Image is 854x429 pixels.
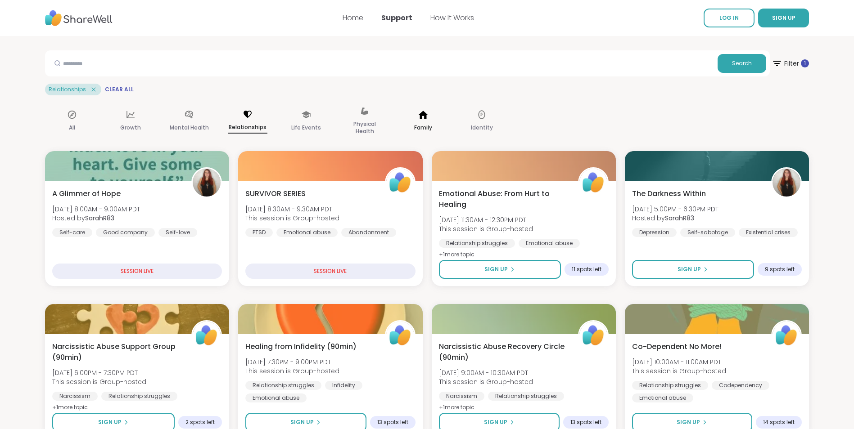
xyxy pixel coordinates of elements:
[772,50,809,76] button: Filter 1
[430,13,474,23] a: How It Works
[49,86,86,93] span: Relationships
[632,366,726,375] span: This session is Group-hosted
[52,341,181,363] span: Narcissistic Abuse Support Group (90min)
[245,357,339,366] span: [DATE] 7:30PM - 9:00PM PDT
[570,419,601,426] span: 13 spots left
[632,205,718,214] span: [DATE] 5:00PM - 6:30PM PDT
[245,188,306,199] span: SURVIVOR SERIES
[52,205,140,214] span: [DATE] 8:00AM - 9:00AM PDT
[680,228,735,237] div: Self-sabotage
[718,54,766,73] button: Search
[85,214,114,223] b: SarahR83
[377,419,408,426] span: 13 spots left
[245,341,357,352] span: Healing from Infidelity (90min)
[69,122,75,133] p: All
[732,59,752,67] span: Search
[804,60,806,67] span: 1
[386,169,414,197] img: ShareWell
[632,341,722,352] span: Co-Dependent No More!
[185,419,215,426] span: 2 spots left
[245,381,321,390] div: Relationship struggles
[632,260,754,279] button: Sign Up
[572,266,601,273] span: 11 spots left
[52,392,98,401] div: Narcissism
[170,122,209,133] p: Mental Health
[519,239,580,248] div: Emotional abuse
[632,228,677,237] div: Depression
[765,266,795,273] span: 9 spots left
[96,228,155,237] div: Good company
[193,169,221,197] img: SarahR83
[245,205,339,214] span: [DATE] 8:30AM - 9:30AM PDT
[158,228,197,237] div: Self-love
[245,228,273,237] div: PTSD
[98,418,122,426] span: Sign Up
[439,239,515,248] div: Relationship struggles
[739,228,798,237] div: Existential crises
[712,381,769,390] div: Codependency
[381,13,412,23] a: Support
[439,392,484,401] div: Narcissism
[484,265,508,273] span: Sign Up
[341,228,396,237] div: Abandonment
[439,341,568,363] span: Narcissistic Abuse Recovery Circle (90min)
[291,122,321,133] p: Life Events
[763,419,795,426] span: 14 spots left
[488,392,564,401] div: Relationship struggles
[719,14,739,22] span: LOG IN
[773,169,800,197] img: SarahR83
[678,265,701,273] span: Sign Up
[758,9,809,27] button: SIGN UP
[632,214,718,223] span: Hosted by
[245,366,339,375] span: This session is Group-hosted
[439,224,533,233] span: This session is Group-hosted
[439,215,533,224] span: [DATE] 11:30AM - 12:30PM PDT
[414,122,432,133] p: Family
[245,214,339,223] span: This session is Group-hosted
[345,119,384,137] p: Physical Health
[52,214,140,223] span: Hosted by
[386,322,414,349] img: ShareWell
[52,228,92,237] div: Self-care
[439,377,533,386] span: This session is Group-hosted
[704,9,755,27] a: LOG IN
[52,377,146,386] span: This session is Group-hosted
[52,368,146,377] span: [DATE] 6:00PM - 7:30PM PDT
[343,13,363,23] a: Home
[120,122,141,133] p: Growth
[471,122,493,133] p: Identity
[665,214,694,223] b: SarahR83
[276,228,338,237] div: Emotional abuse
[439,368,533,377] span: [DATE] 9:00AM - 10:30AM PDT
[245,264,415,279] div: SESSION LIVE
[439,260,561,279] button: Sign Up
[773,322,800,349] img: ShareWell
[439,188,568,210] span: Emotional Abuse: From Hurt to Healing
[101,392,177,401] div: Relationship struggles
[632,393,693,402] div: Emotional abuse
[105,86,134,93] span: Clear All
[325,381,362,390] div: Infidelity
[52,188,121,199] span: A Glimmer of Hope
[632,357,726,366] span: [DATE] 10:00AM - 11:00AM PDT
[632,381,708,390] div: Relationship struggles
[632,188,706,199] span: The Darkness Within
[193,322,221,349] img: ShareWell
[772,14,795,22] span: SIGN UP
[579,322,607,349] img: ShareWell
[484,418,507,426] span: Sign Up
[52,264,222,279] div: SESSION LIVE
[45,6,113,31] img: ShareWell Nav Logo
[579,169,607,197] img: ShareWell
[228,122,267,134] p: Relationships
[772,53,809,74] span: Filter
[290,418,314,426] span: Sign Up
[245,393,307,402] div: Emotional abuse
[677,418,700,426] span: Sign Up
